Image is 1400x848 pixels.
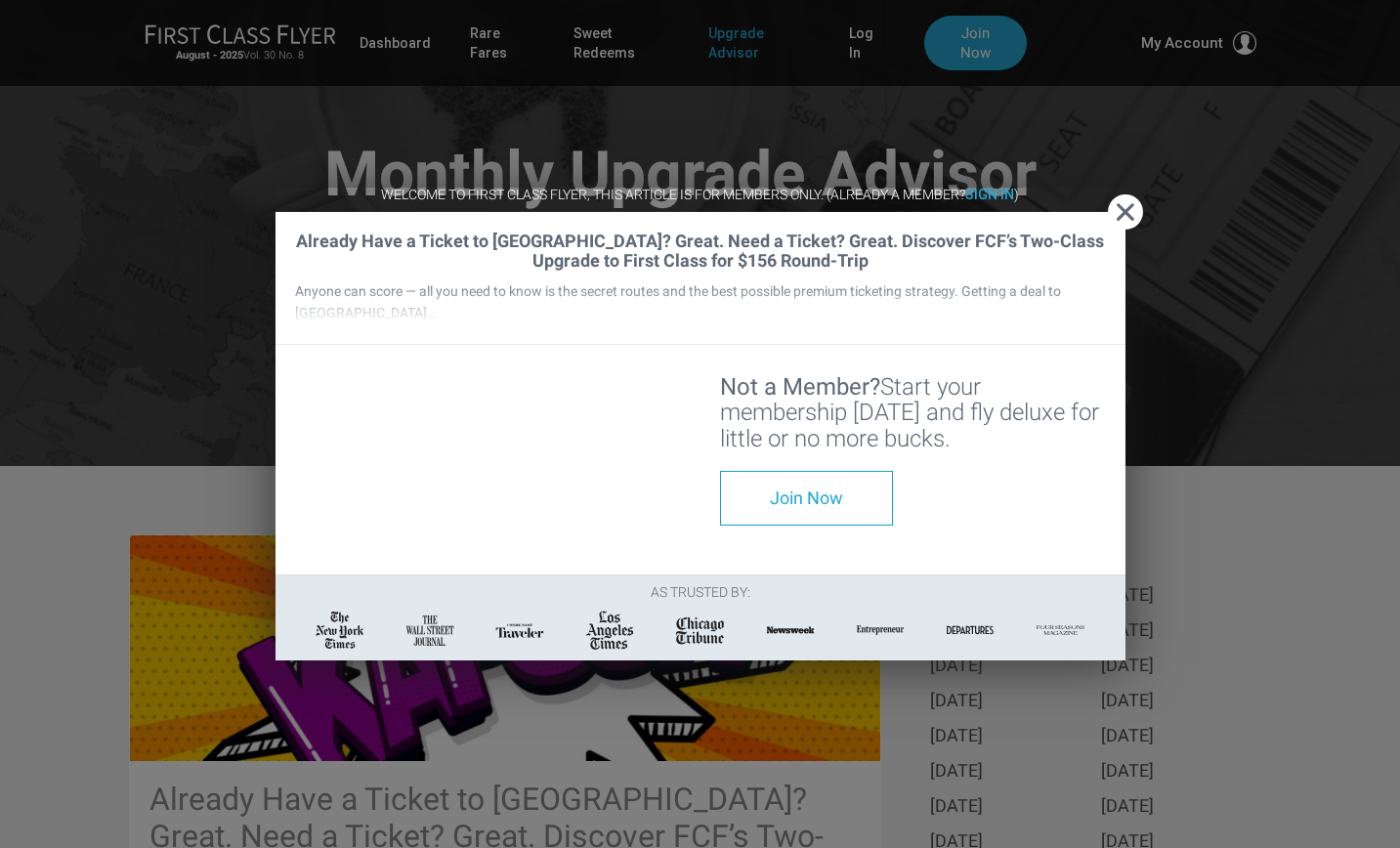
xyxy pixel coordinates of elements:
[965,187,1014,202] a: Sign In
[1108,194,1143,230] button: Close
[651,584,750,600] span: AS TRUSTED BY:
[855,622,906,638] img: fcf_entrepreneur_logo
[584,610,635,651] img: fcf_los_angeles_times_logo
[404,613,455,649] img: fcf_wall_street_journal_logo
[276,188,1125,202] h3: Welcome to First Class Flyer, this article is for members only. (Already a member? )
[315,610,365,651] img: fcf_new_york_times_logo
[1035,622,1085,638] img: fcf_four_seasons_logo
[295,232,1106,271] h2: Already Have a Ticket to [GEOGRAPHIC_DATA]? Great. Need a Ticket? Great. Discover FCF’s Two-Class...
[765,622,816,638] img: fcf_newsweek_logo
[494,620,545,641] img: fcf_conde_nast_logo
[945,622,996,638] img: fcf_departures_logo
[720,373,1099,452] span: Start your membership [DATE] and fly deluxe for little or no more bucks.
[720,471,893,526] a: Join Now
[770,488,843,508] span: Join Now
[674,615,725,646] img: fcf_chicago_tribune_logo
[720,373,880,401] strong: Not a Member?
